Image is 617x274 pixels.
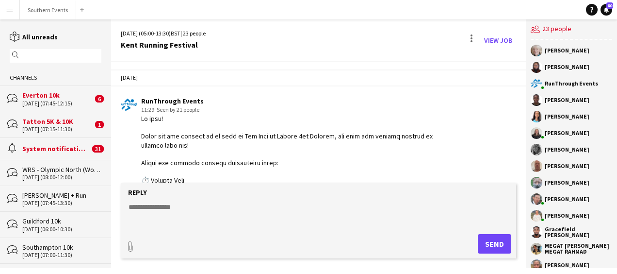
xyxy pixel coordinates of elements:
[22,100,93,107] div: [DATE] (07:45-12:15)
[22,126,93,133] div: [DATE] (07:15-11:30)
[545,163,589,169] div: [PERSON_NAME]
[10,33,58,41] a: All unreads
[22,91,93,100] div: Everton 10k
[545,64,589,70] div: [PERSON_NAME]
[22,243,101,252] div: Southampton 10k
[545,262,589,268] div: [PERSON_NAME]
[121,40,206,49] div: Kent Running Festival
[531,19,612,40] div: 23 people
[141,97,453,105] div: RunThrough Events
[545,180,589,186] div: [PERSON_NAME]
[545,48,589,53] div: [PERSON_NAME]
[111,69,526,86] div: [DATE]
[545,226,612,238] div: Gracefield [PERSON_NAME]
[545,196,589,202] div: [PERSON_NAME]
[478,234,511,254] button: Send
[128,188,147,197] label: Reply
[22,117,93,126] div: Tatton 5K & 10K
[171,30,180,37] span: BST
[20,0,76,19] button: Southern Events
[121,29,206,38] div: [DATE] (05:00-13:30) | 23 people
[154,106,199,113] span: · Seen by 21 people
[22,226,101,233] div: [DATE] (06:00-10:30)
[545,213,589,219] div: [PERSON_NAME]
[141,105,453,114] div: 11:29
[22,252,101,258] div: [DATE] (07:00-11:30)
[22,217,101,225] div: Guildford 10k
[95,95,104,103] span: 6
[545,114,589,120] div: [PERSON_NAME]
[545,243,612,255] div: MEGAT [PERSON_NAME] MEGAT RAHMAD
[22,144,90,153] div: System notifications
[95,121,104,128] span: 1
[545,81,598,86] div: RunThrough Events
[22,165,101,174] div: WRS - Olympic North (Women Only)
[22,200,101,206] div: [DATE] (07:45-13:30)
[606,2,613,9] span: 60
[480,33,516,48] a: View Job
[601,4,612,16] a: 60
[545,147,589,153] div: [PERSON_NAME]
[92,145,104,153] span: 31
[22,191,101,200] div: [PERSON_NAME] + Run
[545,97,589,103] div: [PERSON_NAME]
[545,130,589,136] div: [PERSON_NAME]
[22,174,101,181] div: [DATE] (08:00-12:00)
